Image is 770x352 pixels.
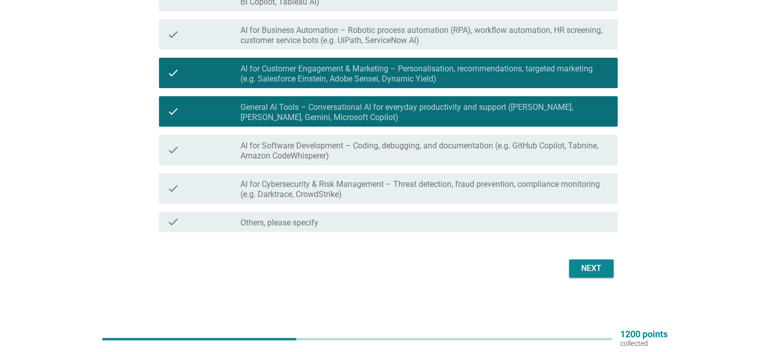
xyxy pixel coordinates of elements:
i: check [167,177,179,200]
p: 1200 points [620,330,668,339]
label: AI for Business Automation – Robotic process automation (RPA), workflow automation, HR screening,... [240,25,609,46]
label: Others, please specify [240,218,318,228]
label: AI for Customer Engagement & Marketing – Personalisation, recommendations, targeted marketing (e.... [240,64,609,84]
label: AI for Cybersecurity & Risk Management – Threat detection, fraud prevention, compliance monitorin... [240,179,609,200]
i: check [167,100,179,123]
i: check [167,62,179,84]
i: check [167,139,179,161]
p: collected [620,339,668,348]
label: General AI Tools – Conversational AI for everyday productivity and support ([PERSON_NAME], [PERSO... [240,102,609,123]
div: Next [577,262,605,275]
i: check [167,216,179,228]
button: Next [569,259,614,278]
i: check [167,23,179,46]
label: AI for Software Development – Coding, debugging, and documentation (e.g. GitHub Copilot, Tabnine,... [240,141,609,161]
